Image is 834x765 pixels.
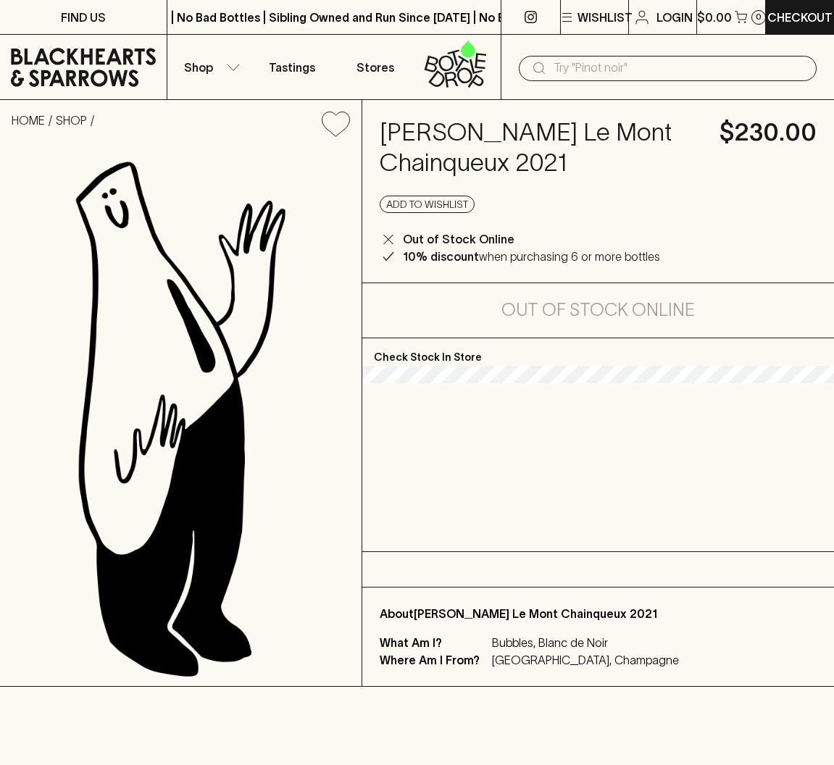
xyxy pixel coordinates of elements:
[767,9,833,26] p: Checkout
[403,230,514,248] p: Out of Stock Online
[380,634,488,651] p: What Am I?
[269,59,315,76] p: Tastings
[403,250,479,263] b: 10% discount
[167,35,251,99] button: Shop
[403,248,660,265] p: when purchasing 6 or more bottles
[380,605,817,622] p: About [PERSON_NAME] Le Mont Chainqueux 2021
[61,9,106,26] p: FIND US
[12,114,45,127] a: HOME
[492,634,679,651] p: Bubbles, Blanc de Noir
[492,651,679,669] p: [GEOGRAPHIC_DATA], Champagne
[334,35,417,99] a: Stores
[56,114,87,127] a: SHOP
[577,9,633,26] p: Wishlist
[356,59,394,76] p: Stores
[380,651,488,669] p: Where Am I From?
[316,106,356,143] button: Add to wishlist
[554,57,805,80] input: Try "Pinot noir"
[251,35,334,99] a: Tastings
[380,196,475,213] button: Add to wishlist
[720,117,817,148] h4: $230.00
[697,9,732,26] p: $0.00
[756,13,762,21] p: 0
[362,338,834,366] p: Check Stock In Store
[184,59,213,76] p: Shop
[656,9,693,26] p: Login
[501,298,695,322] h5: Out of Stock Online
[380,117,702,178] h4: [PERSON_NAME] Le Mont Chainqueux 2021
